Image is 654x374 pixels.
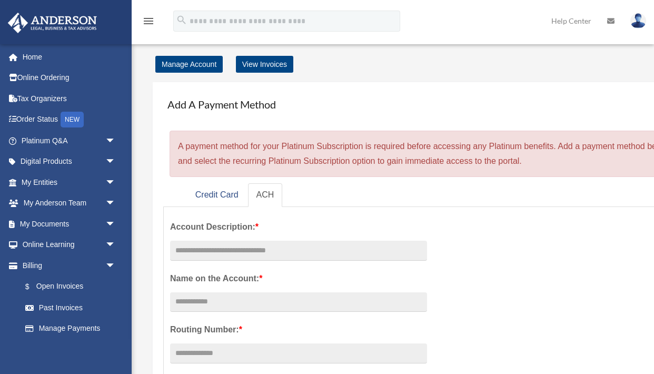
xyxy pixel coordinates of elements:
a: My Anderson Teamarrow_drop_down [7,193,132,214]
a: Tax Organizers [7,88,132,109]
img: User Pic [630,13,646,28]
a: Billingarrow_drop_down [7,255,132,276]
label: Routing Number: [170,322,427,337]
a: Past Invoices [15,297,132,318]
a: menu [142,18,155,27]
a: Platinum Q&Aarrow_drop_down [7,130,132,151]
span: arrow_drop_down [105,172,126,193]
span: arrow_drop_down [105,130,126,152]
a: Manage Payments [15,318,126,339]
a: Manage Account [155,56,223,73]
i: search [176,14,187,26]
a: Order StatusNEW [7,109,132,131]
a: View Invoices [236,56,293,73]
a: Credit Card [187,183,247,207]
a: Online Ordering [7,67,132,88]
a: ACH [248,183,283,207]
span: $ [31,280,36,293]
a: Digital Productsarrow_drop_down [7,151,132,172]
span: arrow_drop_down [105,151,126,173]
span: arrow_drop_down [105,234,126,256]
img: Anderson Advisors Platinum Portal [5,13,100,33]
a: Home [7,46,132,67]
div: NEW [61,112,84,127]
span: arrow_drop_down [105,213,126,235]
a: $Open Invoices [15,276,132,298]
label: Name on the Account: [170,271,427,286]
a: My Documentsarrow_drop_down [7,213,132,234]
i: menu [142,15,155,27]
a: Online Learningarrow_drop_down [7,234,132,255]
span: arrow_drop_down [105,255,126,277]
a: My Entitiesarrow_drop_down [7,172,132,193]
label: Account Description: [170,220,427,234]
span: arrow_drop_down [105,193,126,214]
